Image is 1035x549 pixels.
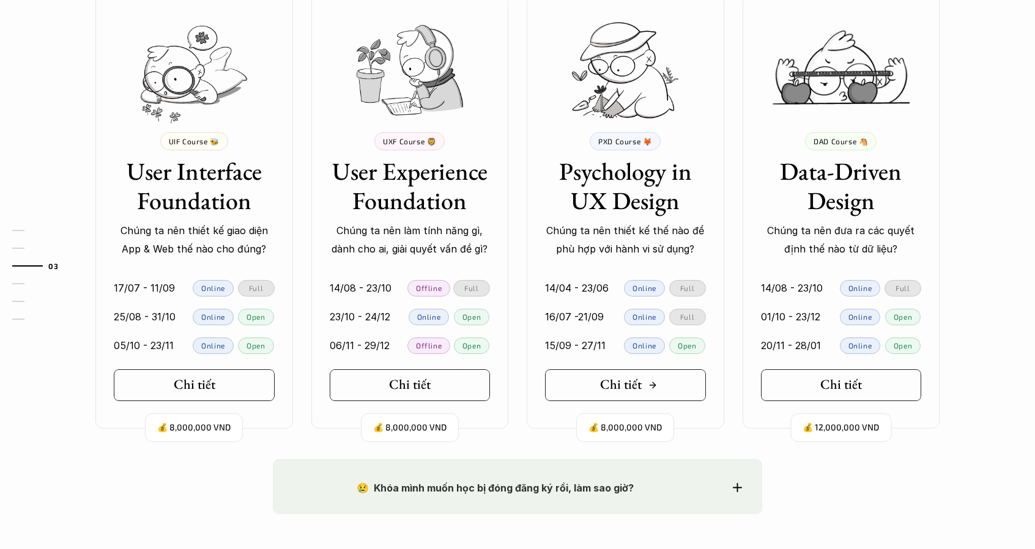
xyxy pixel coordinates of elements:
p: 01/10 - 23/12 [761,308,820,326]
p: 14/08 - 23/10 [761,279,823,297]
p: Online [201,312,225,321]
p: Chúng ta nên đưa ra các quyết định thế nào từ dữ liệu? [761,221,922,259]
h3: User Experience Foundation [330,157,491,215]
p: 💰 8,000,000 VND [588,419,662,436]
p: Online [201,341,225,350]
p: 15/09 - 27/11 [545,336,606,355]
h5: Chi tiết [174,377,215,392]
p: 14/08 - 23/10 [330,279,391,297]
p: Open [462,341,481,350]
p: Full [896,284,910,292]
p: Full [464,284,478,292]
p: DAD Course 🐴 [814,137,868,146]
h5: Chi tiết [389,377,431,392]
p: Full [680,312,694,321]
a: Chi tiết [330,369,491,401]
p: Online [848,341,872,350]
p: PXD Course 🦊 [598,137,652,146]
p: Offline [416,341,442,350]
h3: Psychology in UX Design [545,157,706,215]
p: UXF Course 🦁 [383,137,436,146]
p: 17/07 - 11/09 [114,279,175,297]
p: Open [894,312,912,321]
a: Chi tiết [114,369,275,401]
a: Chi tiết [545,369,706,401]
p: Online [632,284,656,292]
p: 14/04 - 23/06 [545,279,609,297]
p: 💰 8,000,000 VND [157,419,231,436]
p: Open [678,341,696,350]
p: Offline [416,284,442,292]
p: Full [680,284,694,292]
p: Chúng ta nên làm tính năng gì, dành cho ai, giải quyết vấn đề gì? [330,221,491,259]
p: Online [848,312,872,321]
a: 03 [12,259,70,273]
p: 25/08 - 31/10 [114,308,176,326]
p: 06/11 - 29/12 [330,336,390,355]
p: 23/10 - 24/12 [330,308,390,326]
p: Full [249,284,263,292]
h3: Data-Driven Design [761,157,922,215]
p: 💰 8,000,000 VND [373,419,447,436]
p: Open [247,341,265,350]
p: Online [417,312,441,321]
p: Online [848,284,872,292]
a: Chi tiết [761,369,922,401]
h3: User Interface Foundation [114,157,275,215]
strong: 03 [48,261,58,270]
p: 20/11 - 28/01 [761,336,821,355]
p: Online [632,312,656,321]
p: 05/10 - 23/11 [114,336,174,355]
h5: Chi tiết [820,377,862,392]
h5: Chi tiết [600,377,642,392]
p: Online [632,341,656,350]
strong: 😢 Khóa mình muốn học bị đóng đăng ký rồi, làm sao giờ? [357,482,634,494]
p: Open [462,312,481,321]
p: UIF Course 🐝 [169,137,220,146]
p: Online [201,284,225,292]
p: Open [894,341,912,350]
p: 16/07 -21/09 [545,308,604,326]
p: Chúng ta nên thiết kế thế nào để phù hợp với hành vi sử dụng? [545,221,706,259]
p: Open [247,312,265,321]
p: 💰 12,000,000 VND [803,419,879,436]
p: Chúng ta nên thiết kế giao diện App & Web thế nào cho đúng? [114,221,275,259]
